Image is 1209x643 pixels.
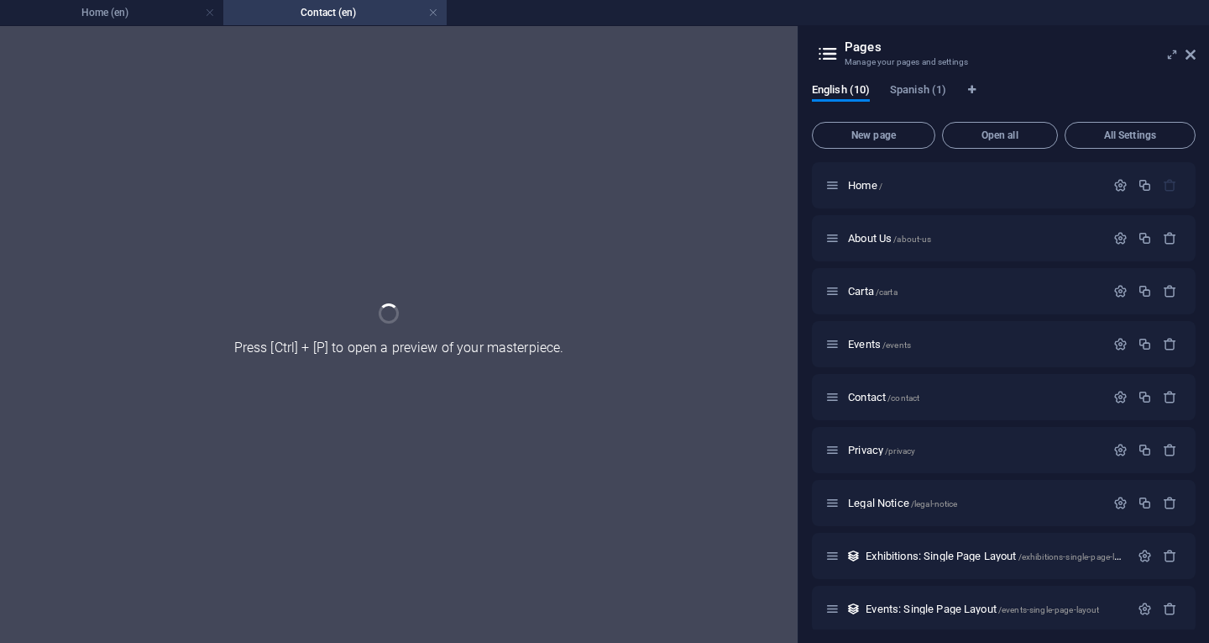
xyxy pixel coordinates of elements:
span: /about-us [893,235,931,244]
div: Language Tabs [812,83,1196,115]
div: About Us/about-us [843,233,1105,244]
div: Events/events [843,339,1105,350]
span: Click to open page [848,285,898,298]
span: Click to open page [866,603,1099,615]
span: /privacy [885,446,915,456]
span: /events [882,340,911,350]
h4: Contact (en) [223,3,447,22]
div: Settings [1113,178,1128,192]
div: Remove [1163,231,1177,245]
div: Carta/carta [843,286,1105,297]
span: /carta [876,287,898,297]
div: Contact/contact [843,392,1105,403]
span: New page [819,130,928,140]
span: Spanish (1) [890,80,946,103]
div: Settings [1113,231,1128,245]
div: Exhibitions: Single Page Layout/exhibitions-single-page-layout [861,551,1129,561]
div: Remove [1163,549,1177,563]
button: New page [812,122,935,149]
div: The startpage cannot be deleted [1163,178,1177,192]
div: Remove [1163,602,1177,616]
div: Duplicate [1138,231,1152,245]
div: Duplicate [1138,337,1152,351]
div: Settings [1138,602,1152,616]
span: /exhibitions-single-page-layout [1018,552,1136,561]
div: Remove [1163,443,1177,457]
span: /events-single-page-layout [998,605,1100,614]
span: /legal-notice [911,499,958,509]
div: Duplicate [1138,443,1152,457]
div: Remove [1163,284,1177,298]
div: Settings [1113,390,1128,404]
div: Settings [1113,284,1128,298]
span: /contact [887,393,919,403]
span: Click to open page [848,232,931,245]
div: This layout is used as a template for all items (e.g. a blog post) of this collection. The conten... [846,549,861,563]
span: Click to open page [848,391,919,403]
div: Legal Notice/legal-notice [843,498,1105,509]
span: Click to open page [848,444,915,456]
span: Click to open page [848,497,957,509]
div: Remove [1163,337,1177,351]
div: Settings [1113,443,1128,457]
div: Duplicate [1138,284,1152,298]
div: Settings [1113,496,1128,510]
div: Duplicate [1138,390,1152,404]
div: Privacy/privacy [843,445,1105,456]
div: Remove [1163,390,1177,404]
h3: Manage your pages and settings [845,55,1162,70]
span: All Settings [1072,130,1188,140]
span: Click to open page [848,338,911,350]
div: This layout is used as a template for all items (e.g. a blog post) of this collection. The conten... [846,602,861,616]
span: Open all [950,130,1050,140]
button: Open all [942,122,1058,149]
div: Remove [1163,496,1177,510]
span: / [879,182,882,191]
div: Events: Single Page Layout/events-single-page-layout [861,603,1129,614]
div: Duplicate [1138,178,1152,192]
span: English (10) [812,80,870,103]
button: All Settings [1065,122,1196,149]
div: Settings [1138,549,1152,563]
div: Duplicate [1138,496,1152,510]
span: Click to open page [848,179,882,192]
h2: Pages [845,40,1196,55]
div: Home/ [843,180,1105,191]
span: Click to open page [866,550,1136,562]
div: Settings [1113,337,1128,351]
